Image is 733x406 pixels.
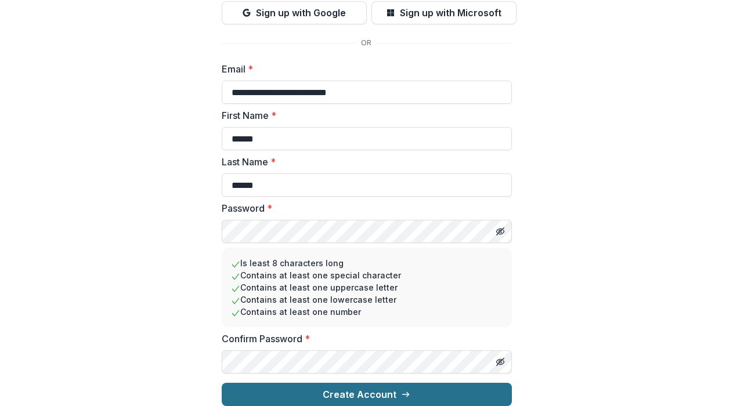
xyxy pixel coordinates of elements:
label: Confirm Password [222,332,505,346]
li: Contains at least one special character [231,269,503,281]
label: First Name [222,108,505,122]
label: Last Name [222,155,505,169]
li: Contains at least one uppercase letter [231,281,503,293]
button: Sign up with Google [222,1,367,24]
button: Create Account [222,383,512,406]
label: Email [222,62,505,76]
label: Password [222,201,505,215]
li: Contains at least one lowercase letter [231,293,503,306]
button: Toggle password visibility [491,353,510,371]
li: Contains at least one number [231,306,503,318]
button: Toggle password visibility [491,222,510,241]
li: Is least 8 characters long [231,257,503,269]
button: Sign up with Microsoft [371,1,517,24]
